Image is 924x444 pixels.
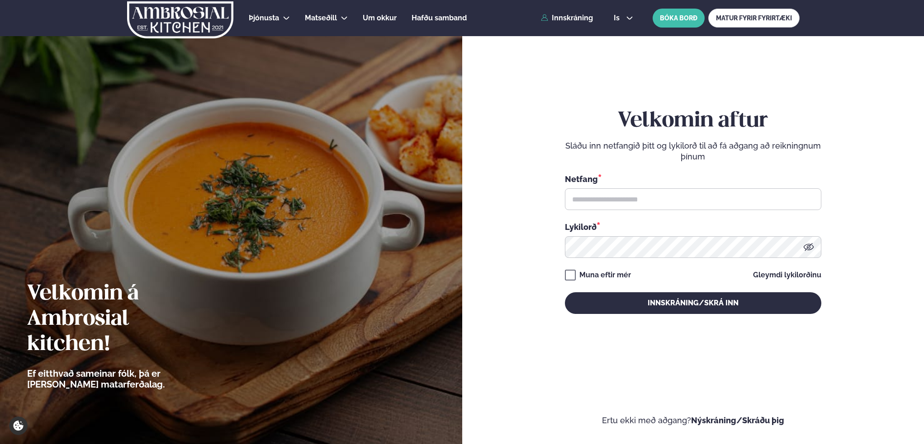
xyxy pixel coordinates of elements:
[27,368,215,390] p: Ef eitthvað sameinar fólk, þá er [PERSON_NAME] matarferðalag.
[565,292,821,314] button: Innskráning/Skrá inn
[9,416,28,435] a: Cookie settings
[249,13,279,23] a: Þjónusta
[412,14,467,22] span: Hafðu samband
[565,140,821,162] p: Sláðu inn netfangið þitt og lykilorð til að fá aðgang að reikningnum þínum
[126,1,234,38] img: logo
[305,13,337,23] a: Matseðill
[691,416,784,425] a: Nýskráning/Skráðu þig
[541,14,593,22] a: Innskráning
[753,271,821,279] a: Gleymdi lykilorðinu
[708,9,800,28] a: MATUR FYRIR FYRIRTÆKI
[249,14,279,22] span: Þjónusta
[565,221,821,233] div: Lykilorð
[614,14,622,22] span: is
[565,173,821,185] div: Netfang
[565,108,821,134] h2: Velkomin aftur
[489,415,897,426] p: Ertu ekki með aðgang?
[412,13,467,23] a: Hafðu samband
[363,13,397,23] a: Um okkur
[363,14,397,22] span: Um okkur
[607,14,640,22] button: is
[27,281,215,357] h2: Velkomin á Ambrosial kitchen!
[305,14,337,22] span: Matseðill
[653,9,705,28] button: BÓKA BORÐ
